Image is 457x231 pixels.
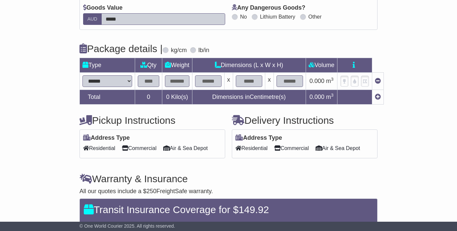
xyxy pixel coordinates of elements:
[163,143,208,153] span: Air & Sea Depot
[79,43,163,54] h4: Package details |
[192,90,306,104] td: Dimensions in Centimetre(s)
[79,115,225,126] h4: Pickup Instructions
[79,188,378,195] div: All our quotes include a $ FreightSafe warranty.
[375,78,381,84] a: Remove this item
[274,143,309,153] span: Commercial
[83,4,123,12] label: Goods Value
[83,134,130,142] label: Address Type
[83,13,102,25] label: AUD
[326,94,334,100] span: m
[162,58,192,72] td: Weight
[80,90,135,104] td: Total
[235,134,282,142] label: Address Type
[306,58,337,72] td: Volume
[331,93,334,98] sup: 3
[375,94,381,100] a: Add new item
[84,204,373,215] h4: Transit Insurance Coverage for $
[135,58,162,72] td: Qty
[146,188,156,194] span: 250
[192,58,306,72] td: Dimensions (L x W x H)
[79,173,378,184] h4: Warranty & Insurance
[198,47,209,54] label: lb/in
[171,47,187,54] label: kg/cm
[240,14,247,20] label: No
[238,204,269,215] span: 149.92
[235,143,268,153] span: Residential
[79,223,175,229] span: © One World Courier 2025. All rights reserved.
[224,72,233,90] td: x
[331,77,334,82] sup: 3
[80,58,135,72] td: Type
[309,78,324,84] span: 0.000
[232,115,378,126] h4: Delivery Instructions
[122,143,156,153] span: Commercial
[316,143,360,153] span: Air & Sea Depot
[166,94,170,100] span: 0
[265,72,274,90] td: x
[308,14,322,20] label: Other
[162,90,192,104] td: Kilo(s)
[232,4,305,12] label: Any Dangerous Goods?
[83,143,115,153] span: Residential
[260,14,295,20] label: Lithium Battery
[309,94,324,100] span: 0.000
[326,78,334,84] span: m
[135,90,162,104] td: 0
